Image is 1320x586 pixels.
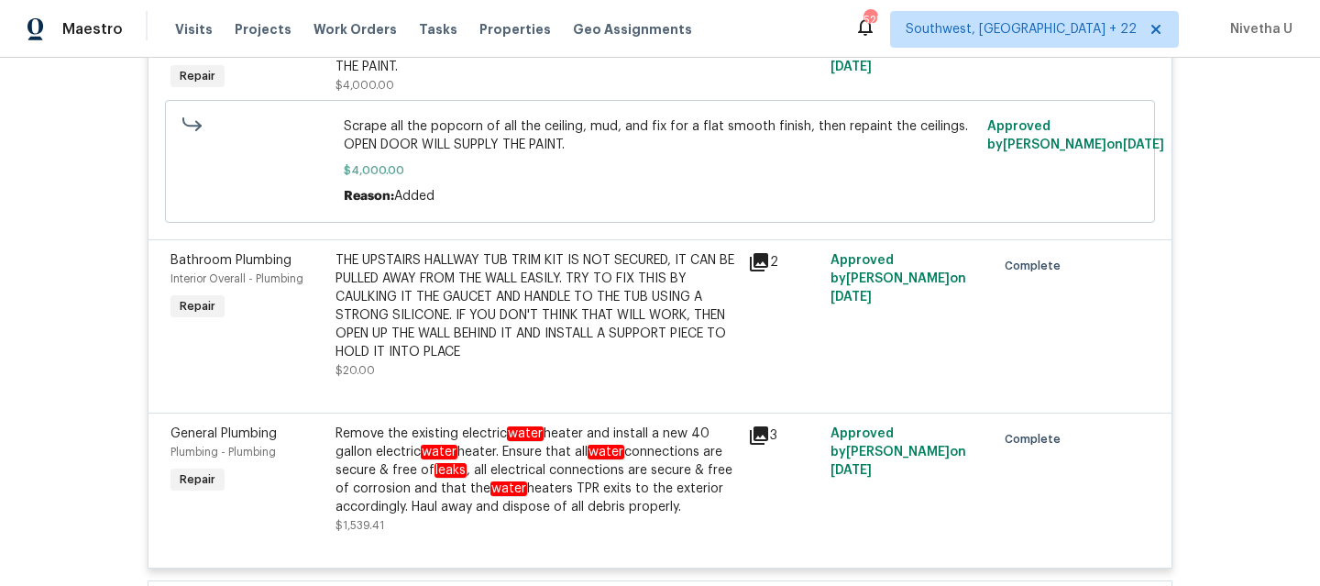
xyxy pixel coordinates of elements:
div: 2 [748,251,819,273]
span: Tasks [419,23,457,36]
span: Maestro [62,20,123,39]
em: leaks [434,463,467,478]
span: Repair [172,470,223,489]
div: 525 [863,11,876,29]
span: Plumbing - Plumbing [170,447,276,458]
div: THE UPSTAIRS HALLWAY TUB TRIM KIT IS NOT SECURED, IT CAN BE PULLED AWAY FROM THE WALL EASILY. TRY... [335,251,737,361]
span: $1,539.41 [335,520,384,531]
span: General Plumbing [170,427,277,440]
span: $4,000.00 [344,161,977,180]
span: [DATE] [830,291,872,304]
span: Repair [172,297,223,315]
span: Interior Overall - Plumbing [170,273,303,284]
span: Repair [172,67,223,85]
span: Approved by [PERSON_NAME] on [987,120,1164,151]
span: $20.00 [335,365,375,376]
span: Approved by [PERSON_NAME] on [830,254,966,304]
span: Approved by [PERSON_NAME] on [830,427,966,477]
div: Remove the existing electric heater and install a new 40 gallon electric heater. Ensure that all ... [335,425,737,516]
div: 3 [748,425,819,447]
em: water [507,426,544,441]
span: Southwest, [GEOGRAPHIC_DATA] + 22 [906,20,1137,39]
em: water [421,445,457,459]
em: water [490,481,527,496]
span: Bathroom Plumbing [170,254,291,267]
span: Scrape all the popcorn of all the ceiling, mud, and fix for a flat smooth finish, then repaint th... [344,117,977,154]
span: Visits [175,20,213,39]
span: Added [394,190,434,203]
em: water [588,445,624,459]
span: [DATE] [1123,138,1164,151]
span: Nivetha U [1223,20,1292,39]
span: Projects [235,20,291,39]
span: Work Orders [313,20,397,39]
span: Properties [479,20,551,39]
span: $4,000.00 [335,80,394,91]
span: Complete [1005,430,1068,448]
span: [DATE] [830,61,872,73]
span: [DATE] [830,464,872,477]
span: Complete [1005,257,1068,275]
span: Reason: [344,190,394,203]
span: Geo Assignments [573,20,692,39]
